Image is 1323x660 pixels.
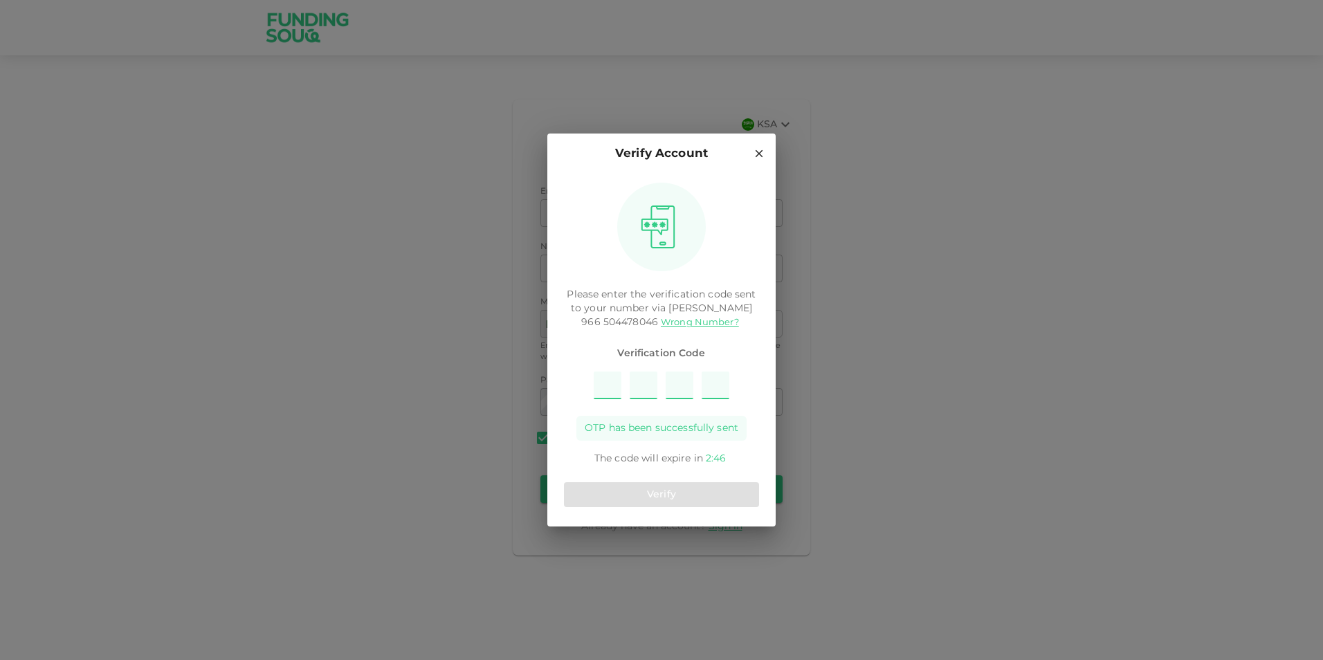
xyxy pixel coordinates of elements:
[615,145,708,163] p: Verify Account
[661,318,739,327] a: Wrong Number?
[594,372,621,399] input: Please enter OTP character 1
[594,454,703,464] span: The code will expire in
[636,205,680,249] img: otpImage
[585,421,738,435] span: OTP has been successfully sent
[564,288,759,329] p: Please enter the verification code sent to your number via [PERSON_NAME] 966 504478046
[564,347,759,360] span: Verification Code
[706,454,726,464] span: 2 : 46
[630,372,657,399] input: Please enter OTP character 2
[666,372,693,399] input: Please enter OTP character 3
[702,372,729,399] input: Please enter OTP character 4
